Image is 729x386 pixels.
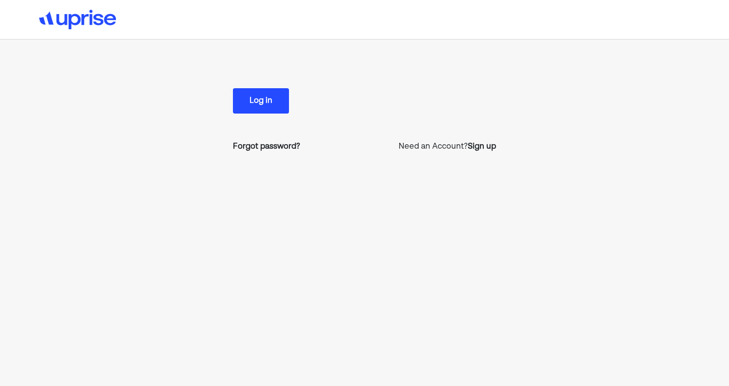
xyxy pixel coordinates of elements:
a: Forgot password? [233,141,300,153]
a: Sign up [468,141,496,153]
button: Log in [233,88,289,114]
p: Need an Account? [399,141,496,153]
